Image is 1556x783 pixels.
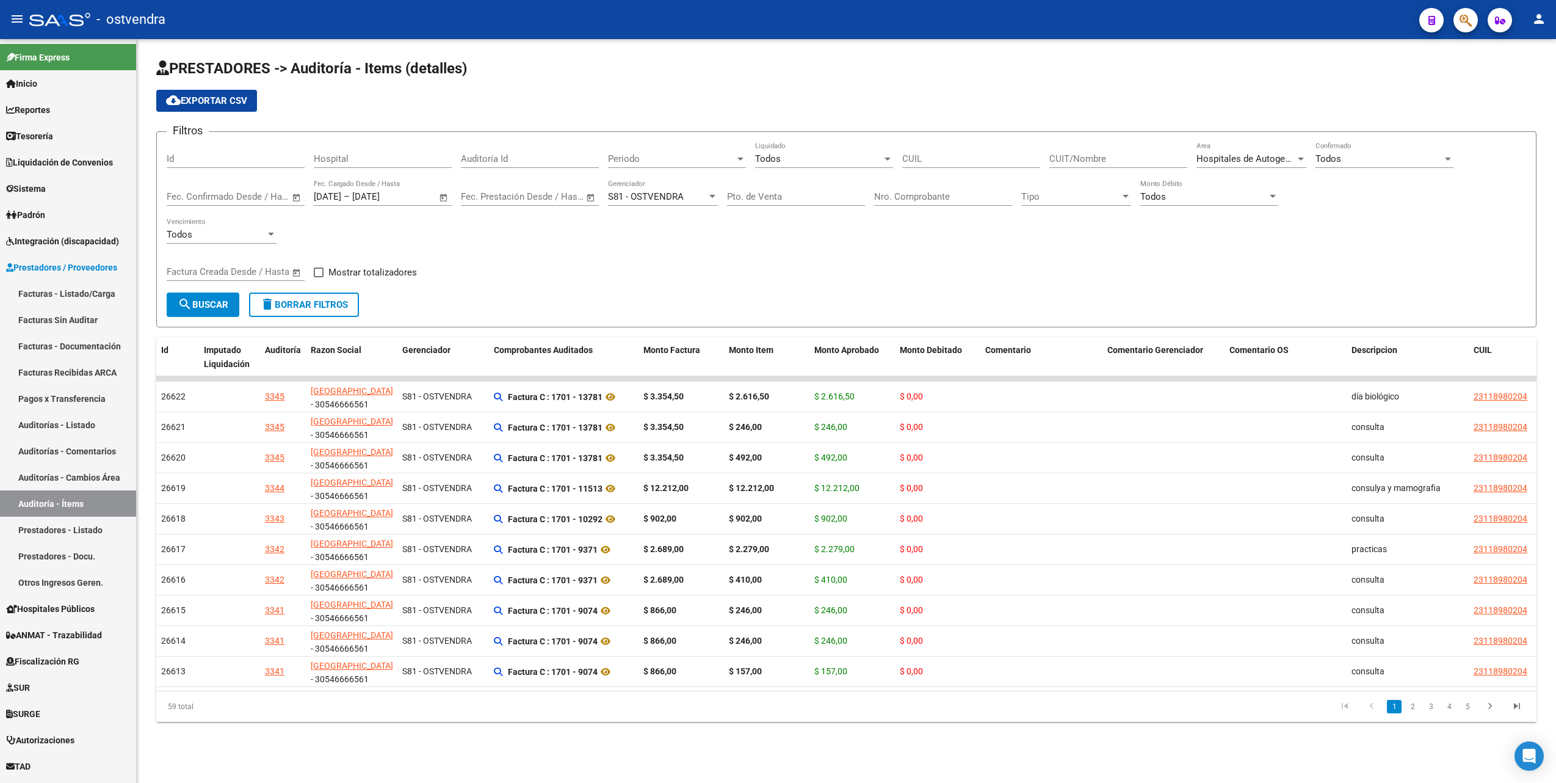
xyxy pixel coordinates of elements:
strong: $ 246,00 [729,422,762,432]
span: S81 - OSTVENDRA [402,666,472,676]
span: [GEOGRAPHIC_DATA] [311,508,393,518]
span: [GEOGRAPHIC_DATA] [311,417,393,426]
span: Liquidación de Convenios [6,156,113,169]
strong: Factura C : 1701 - 13781 [508,423,602,432]
strong: Factura C : 1701 - 13781 [508,392,602,402]
span: 23118980204 [1474,544,1527,554]
strong: $ 866,00 [643,605,676,615]
li: page 3 [1422,696,1440,717]
span: 26613 [161,666,186,676]
datatable-header-cell: Monto Aprobado [809,337,895,377]
a: go to previous page [1360,700,1383,713]
div: 3341 [265,665,284,679]
span: Comentario Gerenciador [1107,345,1203,355]
span: Id [161,345,168,355]
span: 23118980204 [1474,636,1527,646]
mat-icon: menu [10,12,24,26]
span: Monto Factura [643,345,700,355]
a: 4 [1442,700,1456,713]
span: Gerenciador [402,345,451,355]
span: Hospitales de Autogestión [1196,153,1306,164]
span: Tesorería [6,129,53,143]
span: [GEOGRAPHIC_DATA] [311,569,393,579]
span: 26620 [161,453,186,462]
span: Comentario OS [1229,345,1289,355]
span: Periodo [608,153,735,164]
a: 5 [1460,700,1475,713]
strong: $ 492,00 [729,453,762,462]
span: $ 0,00 [900,636,923,646]
span: PRESTADORES -> Auditoría - Items (detalles) [156,60,467,77]
span: S81 - OSTVENDRA [402,636,472,646]
div: 3343 [265,512,284,526]
span: S81 - OSTVENDRA [402,575,472,585]
div: - 30546666561 [311,384,393,412]
a: 1 [1387,700,1402,713]
div: 3345 [265,420,284,434]
span: Auditoría [265,345,301,355]
span: 23118980204 [1474,453,1527,462]
li: page 5 [1458,696,1477,717]
span: Inicio [6,77,37,90]
a: go to next page [1478,700,1502,713]
span: consulta [1352,605,1384,615]
span: Fiscalización RG [6,655,79,668]
span: $ 2.616,50 [814,391,855,401]
strong: Factura C : 1701 - 13781 [508,453,602,463]
div: - 30546666561 [311,415,393,443]
span: S81 - OSTVENDRA [402,514,472,523]
span: Todos [1140,191,1166,202]
input: Fecha fin [352,191,411,202]
span: - ostvendra [96,6,165,33]
span: [GEOGRAPHIC_DATA] [311,478,393,487]
input: Fecha inicio [461,191,510,202]
strong: Factura C : 1701 - 10292 [508,514,602,524]
mat-icon: cloud_download [166,93,181,107]
datatable-header-cell: Monto Item [724,337,809,377]
div: - 30546666561 [311,628,393,657]
span: Borrar Filtros [260,299,348,310]
span: $ 0,00 [900,483,923,493]
input: Fecha fin [227,191,286,202]
span: 26616 [161,575,186,585]
datatable-header-cell: Id [156,337,199,377]
strong: $ 12.212,00 [729,483,774,493]
a: 2 [1405,700,1420,713]
div: 59 total [156,691,430,722]
span: 23118980204 [1474,575,1527,585]
span: SUR [6,681,30,694]
span: TAD [6,760,31,773]
span: consulta [1352,666,1384,676]
span: Monto Aprobado [814,345,879,355]
datatable-header-cell: Comentario [980,337,1102,377]
span: Autorizaciones [6,734,74,747]
div: - 30546666561 [311,476,393,504]
span: $ 0,00 [900,422,923,432]
span: 23118980204 [1474,666,1527,676]
strong: Factura C : 1701 - 9074 [508,606,598,616]
span: $ 0,00 [900,453,923,462]
span: 26619 [161,483,186,493]
strong: $ 2.279,00 [729,544,769,554]
span: Razon Social [311,345,361,355]
span: Buscar [178,299,228,310]
span: $ 902,00 [814,514,847,523]
span: S81 - OSTVENDRA [402,483,472,493]
span: 26615 [161,605,186,615]
div: 3345 [265,390,284,404]
h3: Filtros [167,122,209,139]
span: $ 2.279,00 [814,544,855,554]
datatable-header-cell: CUIL [1469,337,1536,377]
strong: $ 902,00 [643,514,676,523]
div: 3341 [265,634,284,648]
span: SURGE [6,707,40,721]
span: [GEOGRAPHIC_DATA] [311,386,393,396]
div: Open Intercom Messenger [1514,741,1544,771]
input: Fecha fin [227,266,286,277]
button: Exportar CSV [156,90,257,112]
span: Comprobantes Auditados [494,345,593,355]
span: practicas [1352,544,1387,554]
span: [GEOGRAPHIC_DATA] [311,661,393,671]
li: page 2 [1403,696,1422,717]
span: Monto Item [729,345,773,355]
